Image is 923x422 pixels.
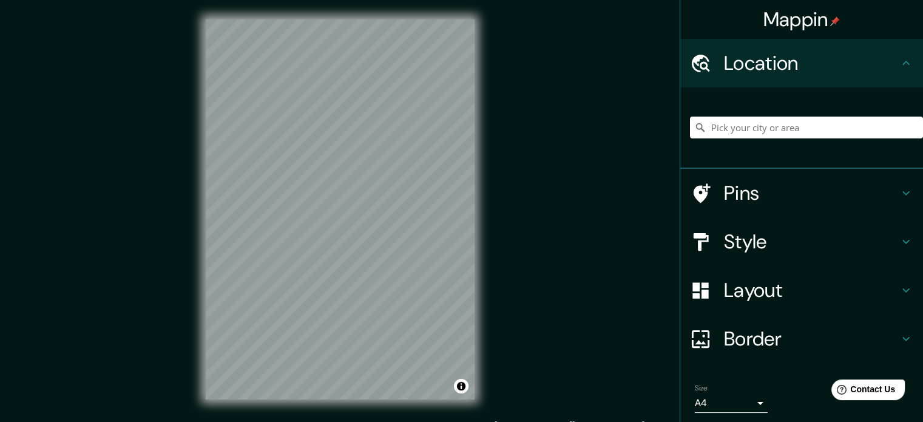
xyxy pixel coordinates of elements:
[724,181,899,205] h4: Pins
[763,7,840,32] h4: Mappin
[695,393,768,413] div: A4
[680,315,923,363] div: Border
[206,19,475,400] canvas: Map
[454,379,468,393] button: Toggle attribution
[680,39,923,87] div: Location
[830,16,840,26] img: pin-icon.png
[724,278,899,302] h4: Layout
[724,51,899,75] h4: Location
[680,217,923,266] div: Style
[815,375,910,409] iframe: Help widget launcher
[680,169,923,217] div: Pins
[690,117,923,138] input: Pick your city or area
[695,383,708,393] label: Size
[724,230,899,254] h4: Style
[680,266,923,315] div: Layout
[724,327,899,351] h4: Border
